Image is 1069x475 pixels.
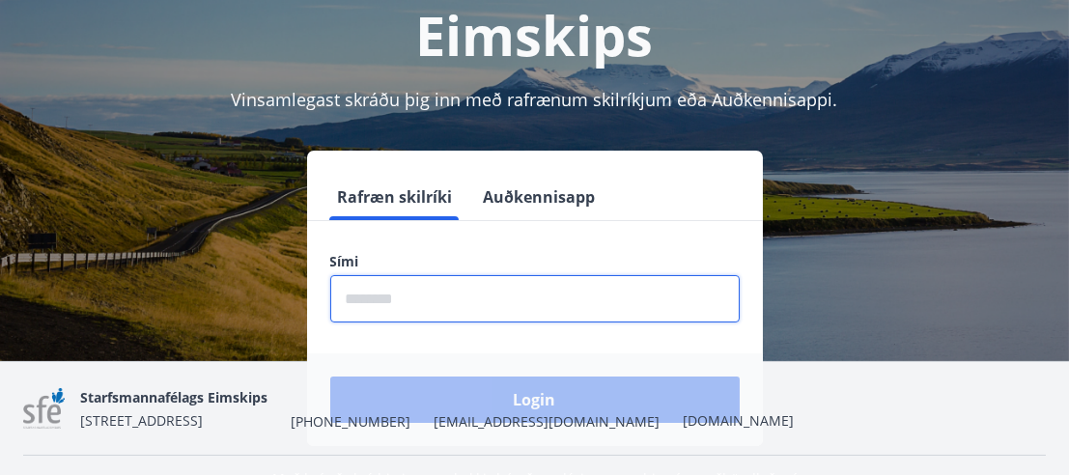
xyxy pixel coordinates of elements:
[330,252,740,271] label: Sími
[683,411,794,430] a: [DOMAIN_NAME]
[80,388,267,406] span: Starfsmannafélags Eimskips
[291,412,410,432] span: [PHONE_NUMBER]
[434,412,660,432] span: [EMAIL_ADDRESS][DOMAIN_NAME]
[23,388,65,430] img: 7sa1LslLnpN6OqSLT7MqncsxYNiZGdZT4Qcjshc2.png
[330,174,461,220] button: Rafræn skilríki
[476,174,604,220] button: Auðkennisapp
[232,88,838,111] span: Vinsamlegast skráðu þig inn með rafrænum skilríkjum eða Auðkennisappi.
[80,411,203,430] span: [STREET_ADDRESS]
